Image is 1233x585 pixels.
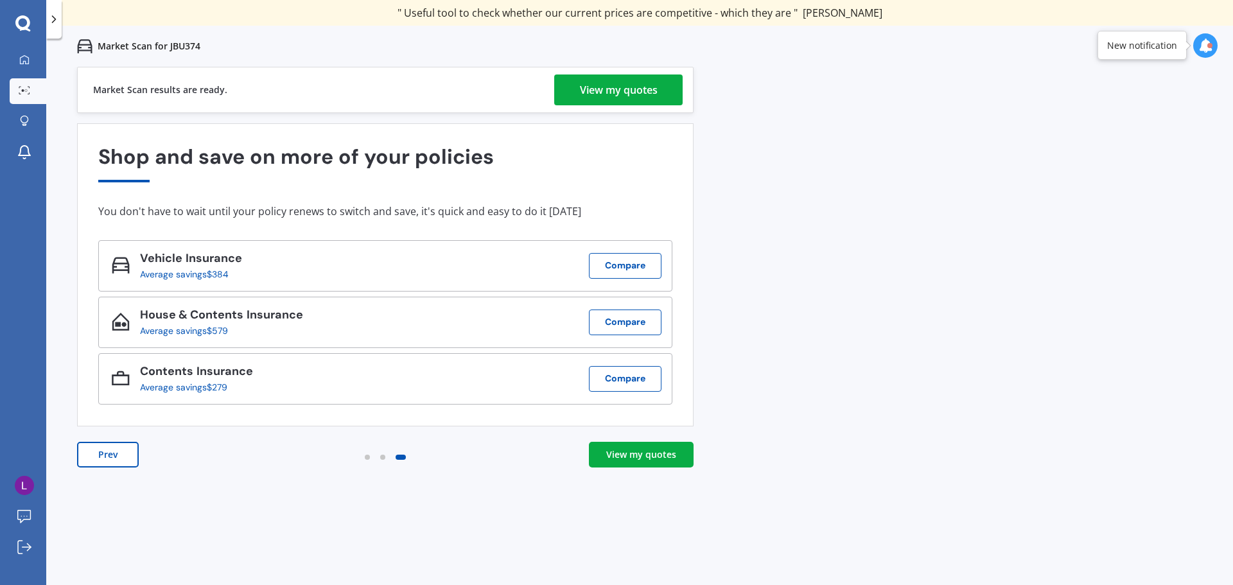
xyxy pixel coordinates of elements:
[77,442,139,467] button: Prev
[112,369,130,387] img: Contents_icon
[140,269,232,279] div: Average savings $384
[606,448,676,461] div: View my quotes
[589,366,661,392] button: Compare
[554,74,683,105] a: View my quotes
[112,313,130,331] img: House & Contents_icon
[140,308,303,326] div: House & Contents
[93,67,227,112] div: Market Scan results are ready.
[589,253,661,279] button: Compare
[140,252,242,269] div: Vehicle
[589,442,694,467] a: View my quotes
[15,476,34,495] img: ACg8ocLisvaCrfCiTqRawyzzKBFUHwJZj4SZpVgOWYL0DhXKd_uR5w=s96-c
[589,310,661,335] button: Compare
[580,74,658,105] div: View my quotes
[98,145,672,182] div: Shop and save on more of your policies
[803,6,882,20] span: [PERSON_NAME]
[398,6,882,19] div: " Useful tool to check whether our current prices are competitive - which they are "
[140,326,293,336] div: Average savings $579
[182,250,242,266] span: Insurance
[193,363,253,379] span: Insurance
[243,307,303,322] span: Insurance
[140,365,253,382] div: Contents
[77,39,92,54] img: car.f15378c7a67c060ca3f3.svg
[112,256,130,274] img: Vehicle_icon
[140,382,243,392] div: Average savings $279
[98,205,672,218] div: You don't have to wait until your policy renews to switch and save, it's quick and easy to do it ...
[98,40,200,53] p: Market Scan for JBU374
[1107,39,1177,52] div: New notification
